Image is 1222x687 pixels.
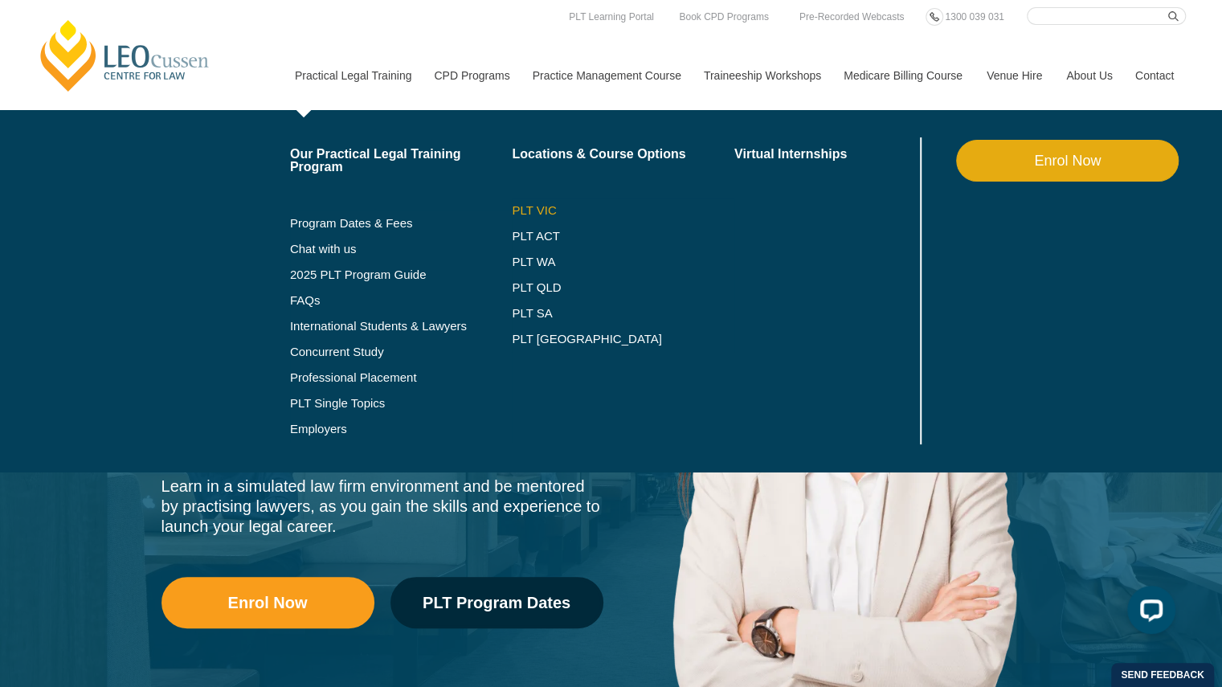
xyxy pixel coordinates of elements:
a: 2025 PLT Program Guide [290,268,472,281]
a: [PERSON_NAME] Centre for Law [36,18,214,93]
a: Practical Legal Training [283,41,423,110]
span: PLT Program Dates [423,595,570,611]
a: Medicare Billing Course [832,41,975,110]
a: PLT SA [512,307,734,320]
span: 1300 039 031 [945,11,1003,22]
a: PLT QLD [512,281,734,294]
a: PLT Learning Portal [565,8,658,26]
a: Concurrent Study [290,346,513,358]
a: Traineeship Workshops [692,41,832,110]
a: PLT VIC [512,204,734,217]
a: Virtual Internships [734,148,917,161]
a: About Us [1054,41,1123,110]
a: CPD Programs [422,41,520,110]
a: Employers [290,423,513,436]
a: PLT [GEOGRAPHIC_DATA] [512,333,734,346]
a: 1300 039 031 [941,8,1007,26]
a: PLT Single Topics [290,397,513,410]
a: Enrol Now [161,577,374,628]
a: Practice Management Course [521,41,692,110]
a: PLT ACT [512,230,734,243]
iframe: LiveChat chat widget [1114,579,1182,647]
a: PLT Program Dates [390,577,603,628]
a: Enrol Now [956,140,1179,182]
a: PLT WA [512,256,694,268]
a: Chat with us [290,243,513,256]
a: International Students & Lawyers [290,320,513,333]
a: Professional Placement [290,371,513,384]
a: Our Practical Legal Training Program [290,148,513,174]
div: Learn in a simulated law firm environment and be mentored by practising lawyers, as you gain the ... [161,476,603,537]
a: Program Dates & Fees [290,217,513,230]
a: Venue Hire [975,41,1054,110]
a: Pre-Recorded Webcasts [795,8,909,26]
a: Contact [1123,41,1186,110]
a: Book CPD Programs [675,8,772,26]
a: FAQs [290,294,513,307]
span: Enrol Now [228,595,308,611]
a: Locations & Course Options [512,148,734,161]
